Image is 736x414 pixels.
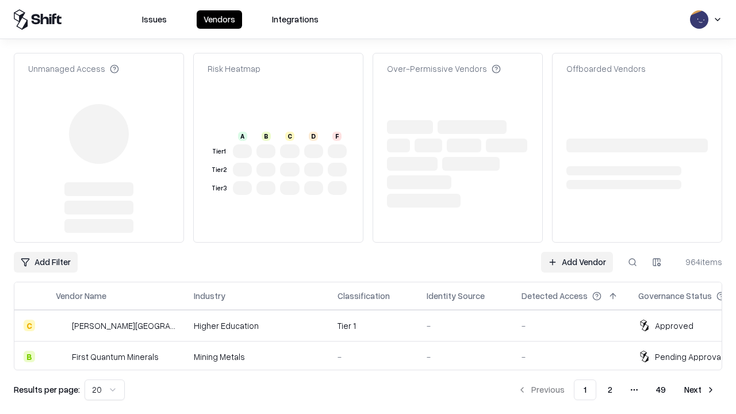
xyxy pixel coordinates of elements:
[599,379,622,400] button: 2
[522,351,620,363] div: -
[194,351,319,363] div: Mining Metals
[309,132,318,141] div: D
[676,256,722,268] div: 964 items
[427,290,485,302] div: Identity Source
[522,320,620,332] div: -
[210,183,228,193] div: Tier 3
[566,63,646,75] div: Offboarded Vendors
[285,132,294,141] div: C
[655,320,693,332] div: Approved
[541,252,613,273] a: Add Vendor
[72,320,175,332] div: [PERSON_NAME][GEOGRAPHIC_DATA]
[574,379,596,400] button: 1
[56,320,67,331] img: Reichman University
[647,379,675,400] button: 49
[638,290,712,302] div: Governance Status
[28,63,119,75] div: Unmanaged Access
[14,384,80,396] p: Results per page:
[332,132,342,141] div: F
[210,165,228,175] div: Tier 2
[427,351,503,363] div: -
[194,290,225,302] div: Industry
[24,320,35,331] div: C
[387,63,501,75] div: Over-Permissive Vendors
[197,10,242,29] button: Vendors
[208,63,260,75] div: Risk Heatmap
[265,10,325,29] button: Integrations
[522,290,588,302] div: Detected Access
[338,290,390,302] div: Classification
[210,147,228,156] div: Tier 1
[427,320,503,332] div: -
[655,351,723,363] div: Pending Approval
[56,351,67,362] img: First Quantum Minerals
[262,132,271,141] div: B
[238,132,247,141] div: A
[24,351,35,362] div: B
[72,351,159,363] div: First Quantum Minerals
[194,320,319,332] div: Higher Education
[338,351,408,363] div: -
[14,252,78,273] button: Add Filter
[135,10,174,29] button: Issues
[338,320,408,332] div: Tier 1
[56,290,106,302] div: Vendor Name
[677,379,722,400] button: Next
[511,379,722,400] nav: pagination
